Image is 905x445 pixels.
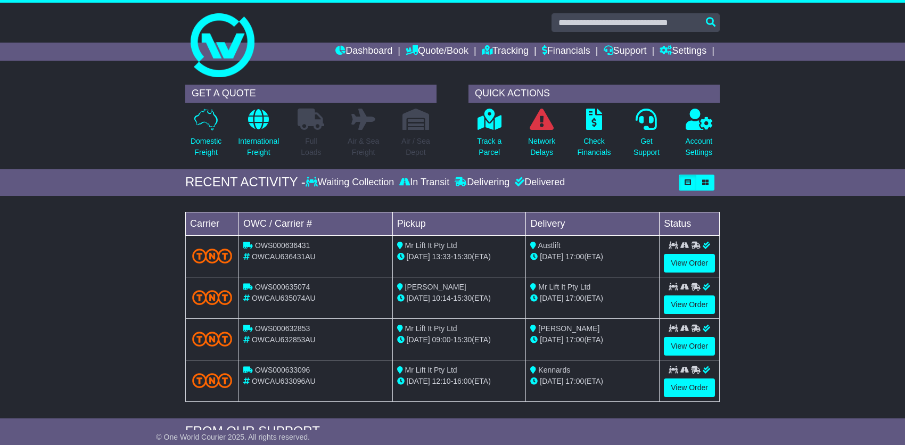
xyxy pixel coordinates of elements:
span: [DATE] [540,377,563,385]
span: OWCAU635074AU [252,294,316,302]
a: View Order [664,295,715,314]
div: Waiting Collection [306,177,397,188]
td: Status [660,212,720,235]
span: OWCAU632853AU [252,335,316,344]
span: [DATE] [407,377,430,385]
span: Austlift [538,241,561,250]
span: [DATE] [540,294,563,302]
p: Air / Sea Depot [401,136,430,158]
span: 09:00 [432,335,451,344]
span: [DATE] [407,294,430,302]
span: 15:30 [453,252,472,261]
span: Mr Lift It Pty Ltd [538,283,590,291]
a: InternationalFreight [237,108,279,164]
span: 15:30 [453,335,472,344]
div: RECENT ACTIVITY - [185,175,306,190]
span: 16:00 [453,377,472,385]
div: Delivered [512,177,565,188]
span: Mr Lift It Pty Ltd [405,366,457,374]
td: OWC / Carrier # [239,212,393,235]
div: In Transit [397,177,452,188]
span: Kennards [538,366,570,374]
span: OWS000632853 [255,324,310,333]
p: Track a Parcel [477,136,501,158]
p: Domestic Freight [191,136,221,158]
img: TNT_Domestic.png [192,249,232,263]
span: OWS000633096 [255,366,310,374]
div: QUICK ACTIONS [468,85,720,103]
span: [PERSON_NAME] [405,283,466,291]
td: Delivery [526,212,660,235]
a: DomesticFreight [190,108,222,164]
span: [DATE] [407,335,430,344]
td: Carrier [186,212,239,235]
p: Full Loads [298,136,324,158]
span: OWS000635074 [255,283,310,291]
img: TNT_Domestic.png [192,373,232,388]
a: Tracking [482,43,529,61]
a: AccountSettings [685,108,713,164]
span: Mr Lift It Pty Ltd [405,324,457,333]
p: International Freight [238,136,279,158]
a: View Order [664,337,715,356]
span: 10:14 [432,294,451,302]
div: - (ETA) [397,376,522,387]
span: © One World Courier 2025. All rights reserved. [156,433,310,441]
p: Account Settings [686,136,713,158]
span: Mr Lift It Pty Ltd [405,241,457,250]
a: View Order [664,254,715,273]
img: TNT_Domestic.png [192,290,232,304]
span: OWCAU633096AU [252,377,316,385]
span: [DATE] [540,252,563,261]
div: (ETA) [530,376,655,387]
span: 13:33 [432,252,451,261]
a: Support [604,43,647,61]
td: Pickup [392,212,526,235]
a: Settings [660,43,706,61]
span: 17:00 [565,335,584,344]
a: Financials [542,43,590,61]
span: 17:00 [565,377,584,385]
p: Air & Sea Freight [348,136,379,158]
span: 15:30 [453,294,472,302]
div: (ETA) [530,334,655,345]
div: Delivering [452,177,512,188]
a: NetworkDelays [528,108,556,164]
a: Quote/Book [406,43,468,61]
img: TNT_Domestic.png [192,332,232,346]
div: GET A QUOTE [185,85,437,103]
div: - (ETA) [397,251,522,262]
div: - (ETA) [397,334,522,345]
span: 17:00 [565,252,584,261]
div: FROM OUR SUPPORT [185,424,720,439]
div: (ETA) [530,293,655,304]
p: Network Delays [528,136,555,158]
a: Track aParcel [476,108,502,164]
a: CheckFinancials [577,108,612,164]
a: Dashboard [335,43,392,61]
span: 12:10 [432,377,451,385]
p: Get Support [633,136,660,158]
a: View Order [664,378,715,397]
div: - (ETA) [397,293,522,304]
span: OWCAU636431AU [252,252,316,261]
p: Check Financials [578,136,611,158]
span: 17:00 [565,294,584,302]
span: [PERSON_NAME] [538,324,599,333]
span: [DATE] [540,335,563,344]
span: [DATE] [407,252,430,261]
div: (ETA) [530,251,655,262]
a: GetSupport [633,108,660,164]
span: OWS000636431 [255,241,310,250]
